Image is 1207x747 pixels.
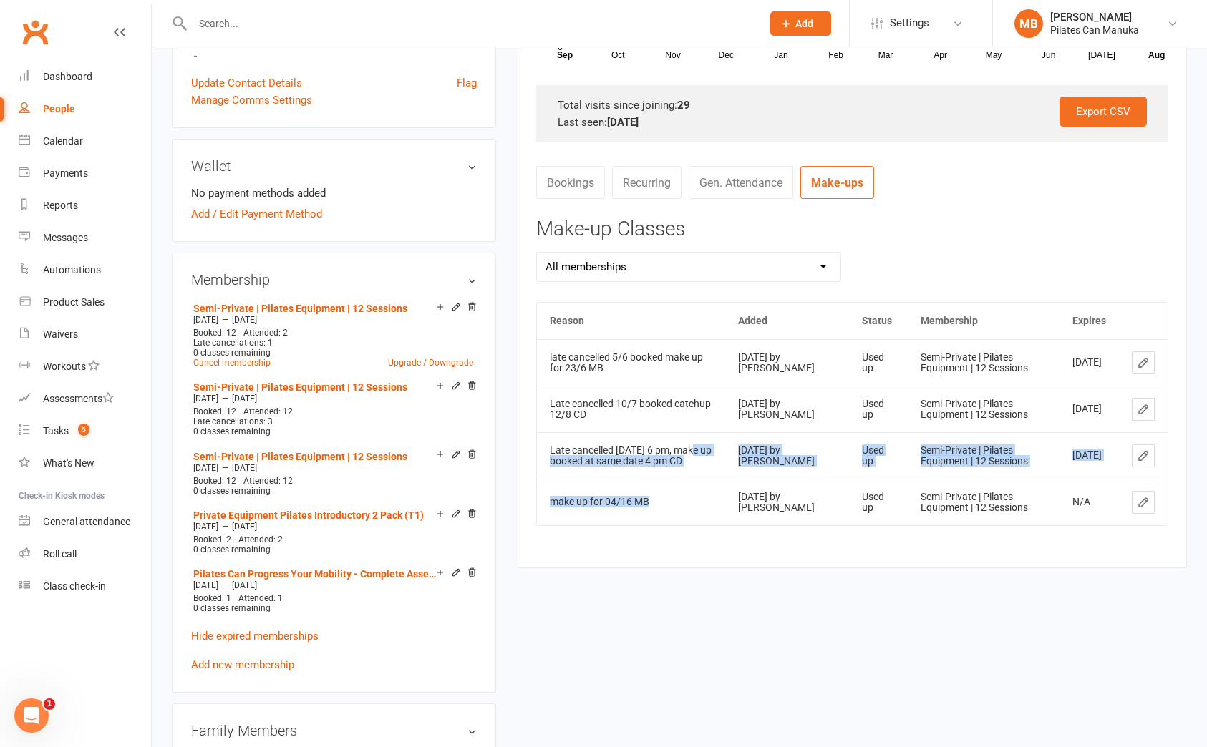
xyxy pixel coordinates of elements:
div: [DATE] by [PERSON_NAME] [738,352,836,374]
div: Waivers [43,328,78,340]
input: Search... [188,14,752,34]
h3: Membership [191,272,477,288]
div: Late cancelled 10/7 booked catchup 12/8 CD [550,399,713,421]
a: Upgrade / Downgrade [388,358,473,368]
div: [DATE] [1072,357,1106,368]
span: [DATE] [232,522,257,532]
div: [DATE] by [PERSON_NAME] [738,445,836,467]
a: Assessments [19,383,151,415]
a: Flag [457,74,477,92]
a: Gen. Attendance [689,166,793,199]
a: Product Sales [19,286,151,318]
div: Pilates Can Manuka [1050,24,1139,36]
span: 5 [78,424,89,436]
div: — [190,462,477,474]
span: [DATE] [193,394,218,404]
div: Dashboard [43,71,92,82]
span: 0 classes remaining [193,348,271,358]
h3: Make-up Classes [536,218,1168,240]
a: Roll call [19,538,151,570]
a: Recurring [612,166,682,199]
div: Automations [43,264,101,275]
a: Reports [19,190,151,222]
a: Pilates Can Progress Your Mobility - Complete Assessment [193,568,437,580]
div: [PERSON_NAME] [1050,11,1139,24]
strong: [DATE] [607,116,639,129]
div: Workouts [43,361,86,372]
a: Hide expired memberships [191,630,319,643]
div: Assessments [43,393,114,404]
div: Class check-in [43,580,106,592]
a: Payments [19,157,151,190]
a: What's New [19,447,151,479]
span: Booked: 2 [193,534,231,545]
a: Messages [19,222,151,254]
div: Product Sales [43,296,105,308]
a: Add / Edit Payment Method [191,205,322,223]
div: Semi-Private | Pilates Equipment | 12 Sessions [921,399,1047,421]
div: Reports [43,200,78,211]
div: — [190,393,477,404]
h3: Family Members [191,723,477,738]
th: Membership [908,303,1060,339]
div: Total visits since joining: [558,97,1147,114]
button: Add [770,11,831,36]
div: Semi-Private | Pilates Equipment | 12 Sessions [921,445,1047,467]
div: Roll call [43,548,77,560]
div: Calendar [43,135,83,147]
div: [DATE] [1072,404,1106,414]
div: People [43,103,75,114]
div: — [190,314,477,326]
span: [DATE] [193,580,218,590]
span: 0 classes remaining [193,486,271,496]
div: [DATE] by [PERSON_NAME] [738,492,836,514]
a: People [19,93,151,125]
div: MB [1014,9,1043,38]
th: Added [725,303,849,339]
span: 0 classes remaining [193,426,271,436]
span: Booked: 12 [193,476,236,486]
span: 0 classes remaining [193,603,271,613]
span: [DATE] [232,394,257,404]
th: Reason [537,303,726,339]
th: Status [849,303,908,339]
a: Workouts [19,351,151,383]
iframe: Intercom live chat [14,698,49,733]
a: Export CSV [1060,97,1147,127]
div: — [190,521,477,532]
div: Used up [862,492,895,514]
span: Attended: 2 [238,534,283,545]
span: Attended: 12 [243,476,293,486]
div: Messages [43,232,88,243]
div: Late cancellations: 1 [193,338,473,348]
a: Tasks 5 [19,415,151,447]
strong: 29 [677,99,690,112]
div: Used up [862,399,895,421]
span: Attended: 1 [238,593,283,603]
div: Last seen: [558,114,1147,131]
span: [DATE] [193,522,218,532]
a: General attendance kiosk mode [19,506,151,538]
div: General attendance [43,516,130,527]
div: N/A [1072,497,1106,507]
a: Calendar [19,125,151,157]
a: Cancel membership [193,358,271,368]
div: late cancelled 5/6 booked make up for 23/6 MB [550,352,713,374]
span: Booked: 1 [193,593,231,603]
span: [DATE] [193,315,218,325]
span: Attended: 2 [243,328,288,338]
div: Used up [862,445,895,467]
div: Used up [862,352,895,374]
span: Settings [890,7,929,39]
span: [DATE] [232,463,257,473]
span: Attended: 12 [243,406,293,416]
strong: - [193,50,477,63]
div: Semi-Private | Pilates Equipment | 12 Sessions [921,352,1047,374]
div: What's New [43,457,94,469]
a: Semi-Private | Pilates Equipment | 12 Sessions [193,381,407,393]
a: Waivers [19,318,151,351]
div: Late cancellations: 3 [193,416,473,426]
h3: Wallet [191,158,477,174]
a: Bookings [536,166,605,199]
span: [DATE] [232,580,257,590]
